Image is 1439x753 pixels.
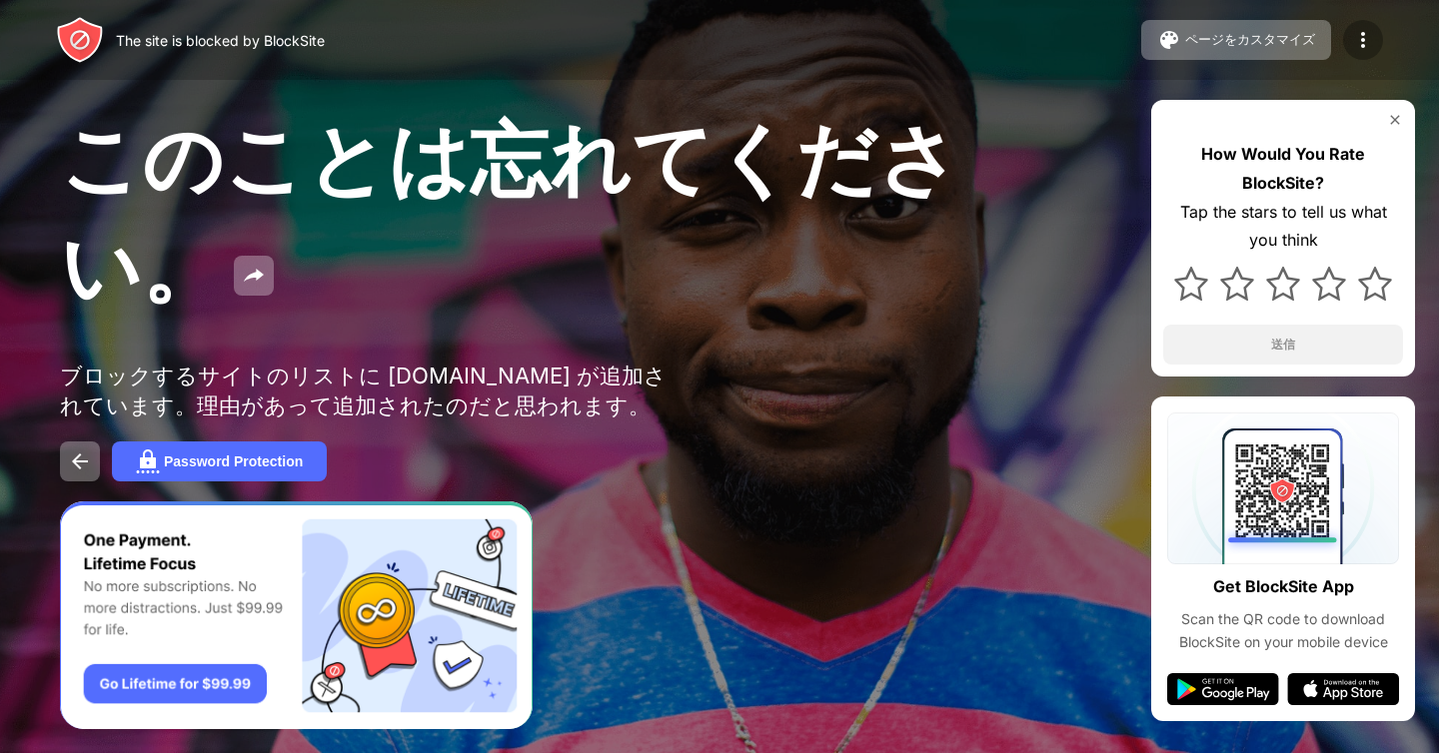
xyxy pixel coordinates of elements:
div: ブロックするサイトのリストに [DOMAIN_NAME] が追加されています。理由があって追加されたのだと思われます。 [60,362,678,421]
span: このことは忘れてください。 [60,110,959,315]
img: app-store.svg [1287,673,1399,705]
img: star.svg [1358,267,1392,301]
button: Password Protection [112,441,327,481]
img: google-play.svg [1167,673,1279,705]
img: rate-us-close.svg [1387,112,1403,128]
div: Scan the QR code to download BlockSite on your mobile device [1167,608,1399,653]
img: pallet.svg [1157,28,1181,52]
img: share.svg [242,264,266,288]
img: header-logo.svg [56,16,104,64]
img: password.svg [136,449,160,473]
img: star.svg [1312,267,1346,301]
img: star.svg [1174,267,1208,301]
div: Password Protection [164,453,303,469]
div: The site is blocked by BlockSite [116,32,325,49]
button: ページをカスタマイズ [1141,20,1331,60]
img: star.svg [1266,267,1300,301]
iframe: Banner [60,501,533,730]
img: menu-icon.svg [1351,28,1375,52]
img: back.svg [68,449,92,473]
img: star.svg [1220,267,1254,301]
button: 送信 [1163,325,1403,365]
div: How Would You Rate BlockSite? [1163,140,1403,198]
div: Tap the stars to tell us what you think [1163,198,1403,256]
div: ページをカスタマイズ [1185,31,1315,49]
